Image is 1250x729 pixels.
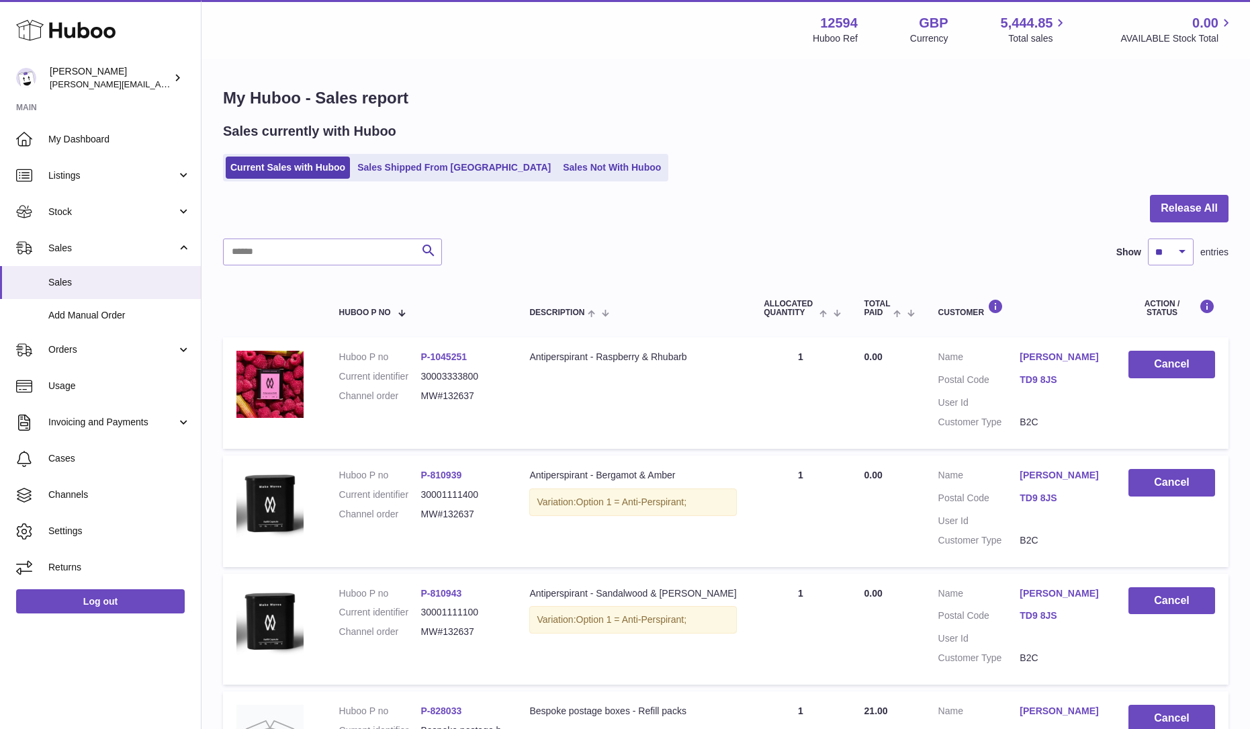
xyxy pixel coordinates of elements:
dt: Huboo P no [339,587,421,600]
dt: Channel order [339,390,421,402]
dd: MW#132637 [421,390,503,402]
span: Total sales [1008,32,1068,45]
div: Antiperspirant - Sandalwood & [PERSON_NAME] [529,587,737,600]
div: Antiperspirant - Bergamot & Amber [529,469,737,482]
span: AVAILABLE Stock Total [1120,32,1234,45]
h1: My Huboo - Sales report [223,87,1229,109]
a: TD9 8JS [1020,609,1102,622]
div: Huboo Ref [813,32,858,45]
dt: Name [938,351,1020,367]
span: Returns [48,561,191,574]
dt: Customer Type [938,416,1020,429]
span: Listings [48,169,177,182]
td: 1 [750,574,850,685]
h2: Sales currently with Huboo [223,122,396,140]
img: owen@wearemakewaves.com [16,68,36,88]
a: P-810943 [421,588,462,599]
span: Stock [48,206,177,218]
button: Release All [1150,195,1229,222]
span: 0.00 [864,588,883,599]
div: Antiperspirant - Raspberry & Rhubarb [529,351,737,363]
span: Orders [48,343,177,356]
dt: Postal Code [938,374,1020,390]
button: Cancel [1128,587,1215,615]
td: 1 [750,456,850,567]
span: 21.00 [864,705,888,716]
span: Add Manual Order [48,309,191,322]
a: TD9 8JS [1020,374,1102,386]
strong: GBP [919,14,948,32]
span: Huboo P no [339,308,391,317]
span: 0.00 [864,470,883,480]
dd: 30001111400 [421,488,503,501]
td: 1 [750,337,850,449]
div: [PERSON_NAME] [50,65,171,91]
dd: MW#132637 [421,626,503,638]
a: Current Sales with Huboo [226,157,350,179]
a: P-828033 [421,705,462,716]
a: 5,444.85 Total sales [1001,14,1069,45]
dt: Postal Code [938,609,1020,626]
span: Settings [48,525,191,538]
span: [PERSON_NAME][EMAIL_ADDRESS][DOMAIN_NAME] [50,79,269,89]
span: Sales [48,276,191,289]
dd: B2C [1020,652,1102,664]
dt: Current identifier [339,606,421,619]
dt: Name [938,587,1020,603]
dt: Channel order [339,508,421,521]
span: 0.00 [864,351,883,362]
button: Cancel [1128,469,1215,497]
dt: Customer Type [938,534,1020,547]
span: Option 1 = Anti-Perspirant; [576,497,687,507]
dt: Channel order [339,626,421,638]
span: Usage [48,380,191,392]
div: Customer [938,299,1102,317]
label: Show [1116,246,1141,259]
dd: MW#132637 [421,508,503,521]
dt: Postal Code [938,492,1020,508]
a: TD9 8JS [1020,492,1102,505]
img: 125941691598806.png [236,469,304,538]
dt: Name [938,469,1020,485]
span: Cases [48,452,191,465]
a: 0.00 AVAILABLE Stock Total [1120,14,1234,45]
div: Bespoke postage boxes - Refill packs [529,705,737,718]
span: Total paid [864,300,891,317]
div: Variation: [529,606,737,634]
dt: User Id [938,632,1020,645]
dt: User Id [938,515,1020,527]
a: P-810939 [421,470,462,480]
span: entries [1200,246,1229,259]
dt: Customer Type [938,652,1020,664]
span: Channels [48,488,191,501]
span: 5,444.85 [1001,14,1053,32]
span: My Dashboard [48,133,191,146]
dt: Current identifier [339,370,421,383]
button: Cancel [1128,351,1215,378]
dd: B2C [1020,416,1102,429]
strong: 12594 [820,14,858,32]
img: 125941691598510.png [236,587,304,656]
a: P-1045251 [421,351,467,362]
img: 125941757337996.jpg [236,351,304,418]
a: [PERSON_NAME] [1020,705,1102,718]
a: [PERSON_NAME] [1020,351,1102,363]
a: Log out [16,589,185,613]
div: Currency [910,32,948,45]
span: 0.00 [1192,14,1218,32]
a: [PERSON_NAME] [1020,587,1102,600]
dt: User Id [938,396,1020,409]
dt: Current identifier [339,488,421,501]
dd: 30001111100 [421,606,503,619]
dd: B2C [1020,534,1102,547]
dt: Name [938,705,1020,721]
dd: 30003333800 [421,370,503,383]
div: Action / Status [1128,299,1215,317]
dt: Huboo P no [339,351,421,363]
span: ALLOCATED Quantity [764,300,816,317]
div: Variation: [529,488,737,516]
dt: Huboo P no [339,705,421,718]
a: Sales Shipped From [GEOGRAPHIC_DATA] [353,157,555,179]
span: Option 1 = Anti-Perspirant; [576,614,687,625]
a: [PERSON_NAME] [1020,469,1102,482]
